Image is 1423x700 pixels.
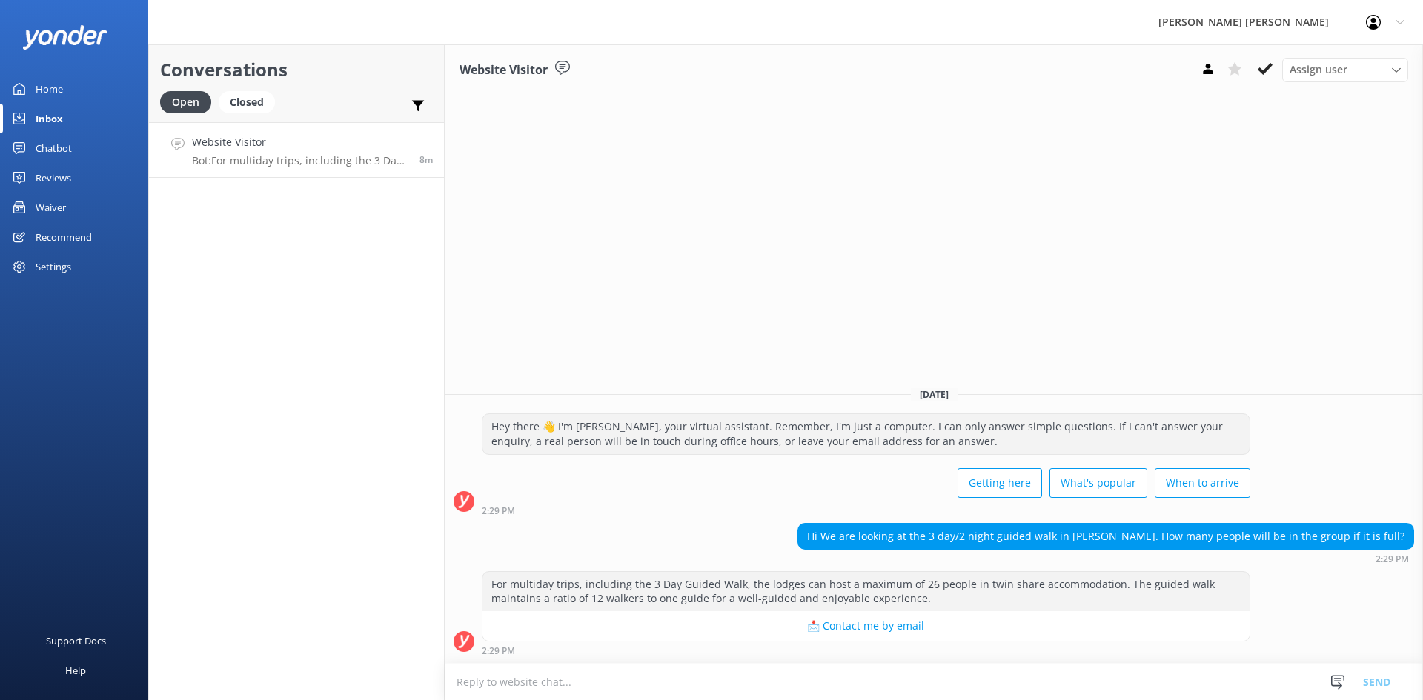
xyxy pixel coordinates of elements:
div: For multiday trips, including the 3 Day Guided Walk, the lodges can host a maximum of 26 people i... [482,572,1250,611]
div: Closed [219,91,275,113]
div: Waiver [36,193,66,222]
img: yonder-white-logo.png [22,25,107,50]
h3: Website Visitor [460,61,548,80]
a: Website VisitorBot:For multiday trips, including the 3 Day Guided Walk, the lodges can host a max... [149,122,444,178]
div: Sep 12 2025 02:29pm (UTC +12:00) Pacific/Auckland [797,553,1414,564]
button: When to arrive [1155,468,1250,498]
span: Assign user [1290,61,1347,78]
div: Hi We are looking at the 3 day/2 night guided walk in [PERSON_NAME]. How many people will be in t... [798,524,1413,549]
div: Home [36,74,63,104]
div: Assign User [1282,58,1408,81]
h4: Website Visitor [192,134,408,150]
div: Help [65,656,86,685]
div: Open [160,91,211,113]
a: Open [160,93,219,110]
h2: Conversations [160,56,433,84]
strong: 2:29 PM [482,647,515,656]
a: Closed [219,93,282,110]
span: [DATE] [911,388,958,401]
p: Bot: For multiday trips, including the 3 Day Guided Walk, the lodges can host a maximum of 26 peo... [192,154,408,167]
div: Reviews [36,163,71,193]
div: Sep 12 2025 02:29pm (UTC +12:00) Pacific/Auckland [482,505,1250,516]
div: Inbox [36,104,63,133]
div: Chatbot [36,133,72,163]
button: 📩 Contact me by email [482,611,1250,641]
button: What's popular [1049,468,1147,498]
strong: 2:29 PM [482,507,515,516]
div: Hey there 👋 I'm [PERSON_NAME], your virtual assistant. Remember, I'm just a computer. I can only ... [482,414,1250,453]
button: Getting here [958,468,1042,498]
span: Sep 12 2025 02:29pm (UTC +12:00) Pacific/Auckland [419,153,433,166]
div: Support Docs [46,626,106,656]
div: Sep 12 2025 02:29pm (UTC +12:00) Pacific/Auckland [482,645,1250,656]
strong: 2:29 PM [1376,555,1409,564]
div: Recommend [36,222,92,252]
div: Settings [36,252,71,281]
